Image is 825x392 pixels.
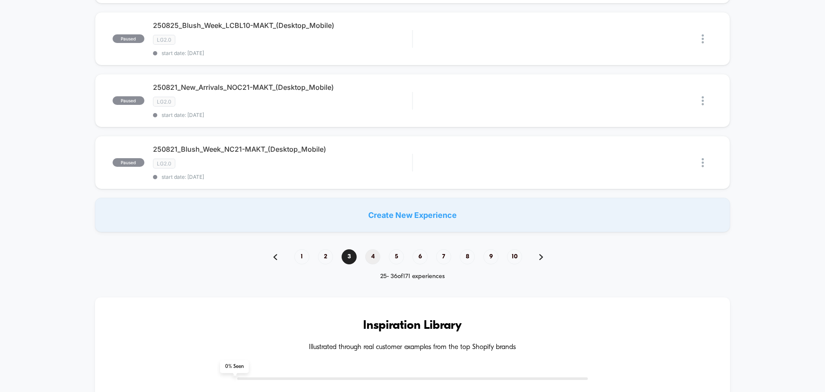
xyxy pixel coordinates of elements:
[412,249,428,264] span: 6
[702,34,704,43] img: close
[153,145,412,153] span: 250821_Blush_Week_NC21-MAKT_(Desktop_Mobile)
[436,249,451,264] span: 7
[153,21,412,30] span: 250825_Blush_Week_LCBL10-MAKT_(Desktop_Mobile)
[113,34,144,43] span: paused
[702,96,704,105] img: close
[113,96,144,105] span: paused
[539,254,543,260] img: pagination forward
[389,249,404,264] span: 5
[153,97,175,107] span: LG2.0
[318,249,333,264] span: 2
[294,249,309,264] span: 1
[273,254,277,260] img: pagination back
[153,35,175,45] span: LG2.0
[153,112,412,118] span: start date: [DATE]
[153,50,412,56] span: start date: [DATE]
[342,249,357,264] span: 3
[153,159,175,168] span: LG2.0
[121,343,704,352] h4: Illustrated through real customer examples from the top Shopify brands
[113,158,144,167] span: paused
[153,174,412,180] span: start date: [DATE]
[121,319,704,333] h3: Inspiration Library
[153,83,412,92] span: 250821_New_Arrivals_NOC21-MAKT_(Desktop_Mobile)
[365,249,380,264] span: 4
[702,158,704,167] img: close
[460,249,475,264] span: 8
[265,273,560,280] div: 25 - 36 of 171 experiences
[95,198,730,232] div: Create New Experience
[483,249,498,264] span: 9
[507,249,522,264] span: 10
[220,360,249,373] span: 0 % Seen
